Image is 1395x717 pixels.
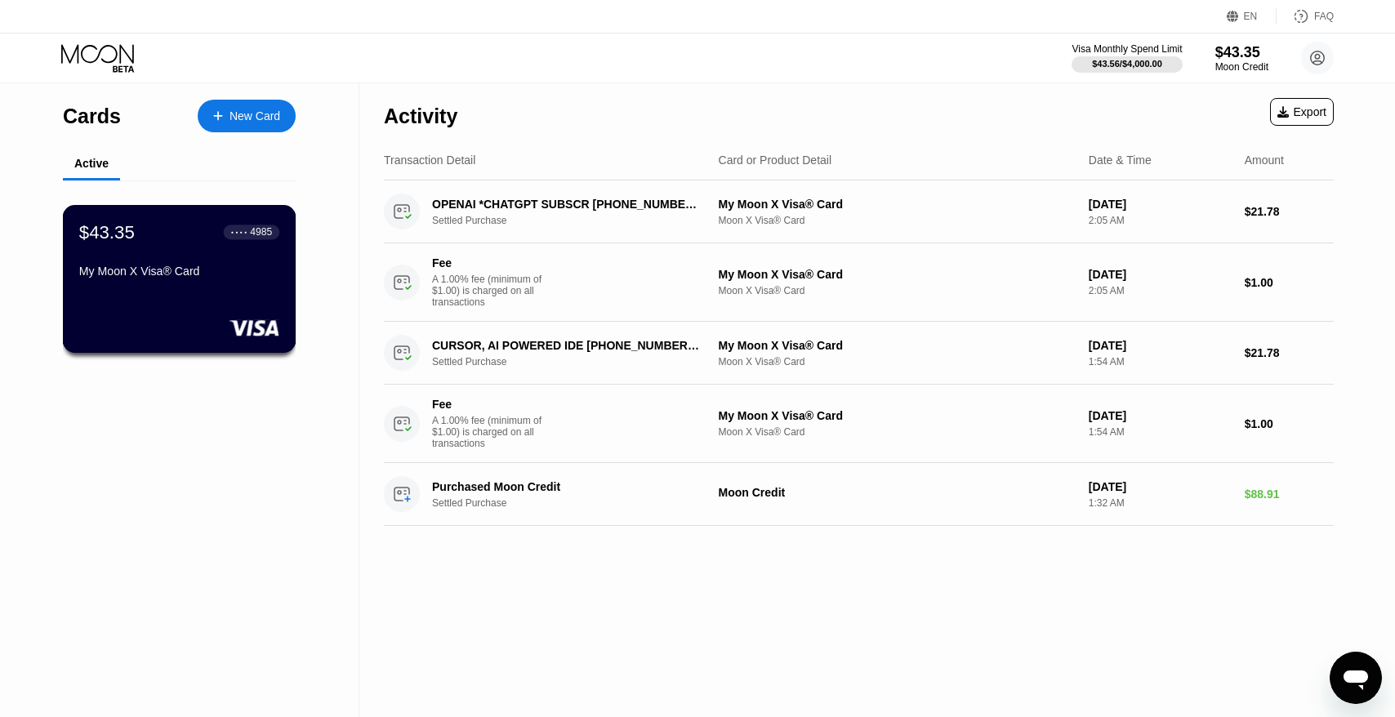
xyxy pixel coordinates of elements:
div: Settled Purchase [432,497,721,509]
div: Moon X Visa® Card [719,356,1076,367]
div: CURSOR, AI POWERED IDE [PHONE_NUMBER] USSettled PurchaseMy Moon X Visa® CardMoon X Visa® Card[DAT... [384,322,1334,385]
div: My Moon X Visa® Card [719,268,1076,281]
div: Export [1270,98,1334,126]
div: 1:54 AM [1089,356,1232,367]
div: [DATE] [1089,268,1232,281]
div: OPENAI *CHATGPT SUBSCR [PHONE_NUMBER] US [432,198,701,211]
div: A 1.00% fee (minimum of $1.00) is charged on all transactions [432,274,555,308]
div: Transaction Detail [384,154,475,167]
div: Moon Credit [1215,61,1268,73]
div: Active [74,157,109,170]
div: $1.00 [1245,276,1334,289]
div: Settled Purchase [432,356,721,367]
div: Settled Purchase [432,215,721,226]
div: Amount [1245,154,1284,167]
div: ● ● ● ● [231,229,247,234]
div: Moon X Visa® Card [719,215,1076,226]
div: $43.35● ● ● ●4985My Moon X Visa® Card [64,206,295,352]
div: $1.00 [1245,417,1334,430]
div: EN [1227,8,1277,24]
div: [DATE] [1089,339,1232,352]
div: OPENAI *CHATGPT SUBSCR [PHONE_NUMBER] USSettled PurchaseMy Moon X Visa® CardMoon X Visa® Card[DAT... [384,180,1334,243]
div: 1:54 AM [1089,426,1232,438]
div: Fee [432,398,546,411]
div: $43.35 [79,221,135,243]
div: My Moon X Visa® Card [719,339,1076,352]
div: New Card [230,109,280,123]
div: [DATE] [1089,480,1232,493]
div: FAQ [1277,8,1334,24]
div: Moon X Visa® Card [719,426,1076,438]
div: 2:05 AM [1089,285,1232,296]
div: Visa Monthly Spend Limit$43.56/$4,000.00 [1072,43,1182,73]
div: $43.35Moon Credit [1215,44,1268,73]
div: Moon X Visa® Card [719,285,1076,296]
div: My Moon X Visa® Card [719,409,1076,422]
div: Visa Monthly Spend Limit [1072,43,1182,55]
div: Card or Product Detail [719,154,832,167]
div: EN [1244,11,1258,22]
div: New Card [198,100,296,132]
div: $88.91 [1245,488,1334,501]
div: Moon Credit [719,486,1076,499]
div: [DATE] [1089,409,1232,422]
div: $21.78 [1245,205,1334,218]
div: Purchased Moon Credit [432,480,701,493]
div: My Moon X Visa® Card [719,198,1076,211]
div: My Moon X Visa® Card [79,265,279,278]
div: Date & Time [1089,154,1152,167]
div: FeeA 1.00% fee (minimum of $1.00) is charged on all transactionsMy Moon X Visa® CardMoon X Visa® ... [384,243,1334,322]
div: $21.78 [1245,346,1334,359]
div: Cards [63,105,121,128]
div: $43.56 / $4,000.00 [1092,59,1162,69]
div: Export [1277,105,1326,118]
div: 4985 [250,226,272,238]
div: [DATE] [1089,198,1232,211]
div: A 1.00% fee (minimum of $1.00) is charged on all transactions [432,415,555,449]
div: 2:05 AM [1089,215,1232,226]
div: $43.35 [1215,44,1268,61]
div: Fee [432,256,546,269]
div: 1:32 AM [1089,497,1232,509]
div: FeeA 1.00% fee (minimum of $1.00) is charged on all transactionsMy Moon X Visa® CardMoon X Visa® ... [384,385,1334,463]
div: FAQ [1314,11,1334,22]
div: Purchased Moon CreditSettled PurchaseMoon Credit[DATE]1:32 AM$88.91 [384,463,1334,526]
iframe: Кнопка запуска окна обмена сообщениями [1330,652,1382,704]
div: Activity [384,105,457,128]
div: CURSOR, AI POWERED IDE [PHONE_NUMBER] US [432,339,701,352]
